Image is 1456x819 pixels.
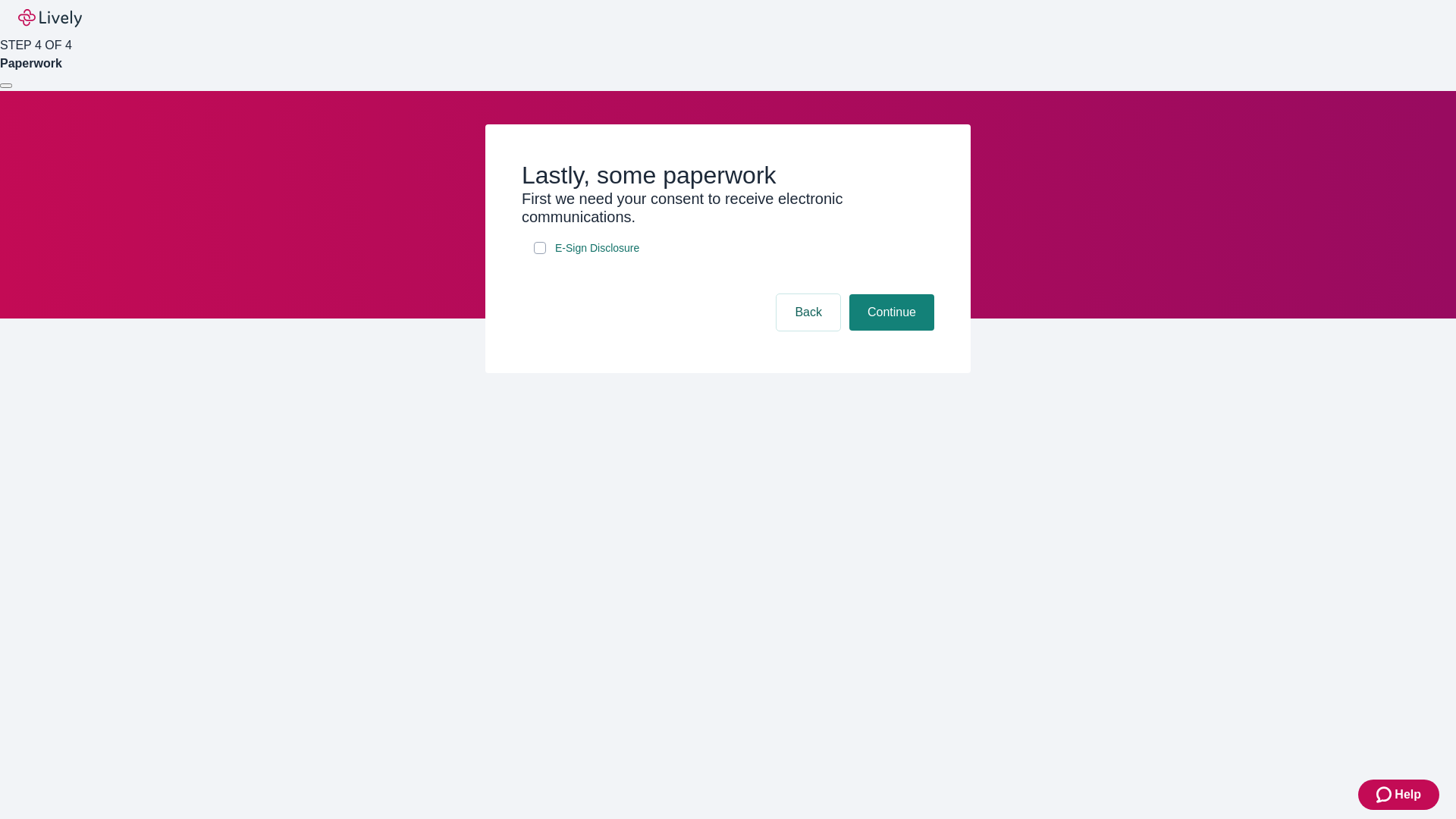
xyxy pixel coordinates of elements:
button: Zendesk support iconHelp [1358,780,1439,810]
button: Continue [849,294,934,331]
img: Lively [18,9,82,27]
span: Help [1395,786,1421,804]
a: e-sign disclosure document [552,239,642,258]
svg: Zendesk support icon [1376,786,1395,804]
h3: First we need your consent to receive electronic communications. [522,190,934,226]
h2: Lastly, some paperwork [522,161,934,190]
span: E-Sign Disclosure [555,240,639,256]
button: Back [777,294,840,331]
